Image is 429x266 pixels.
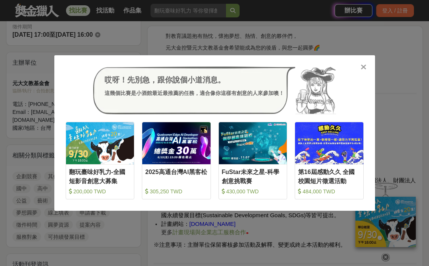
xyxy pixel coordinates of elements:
div: 第16屆感動久久 全國校園短片徵選活動 [298,168,360,185]
div: 484,000 TWD [298,188,360,195]
img: Cover Image [66,122,134,164]
div: 2025高通台灣AI黑客松 [145,168,208,185]
div: 430,000 TWD [222,188,284,195]
img: Avatar [295,67,336,114]
div: 翻玩臺味好乳力-全國短影音創意大募集 [69,168,131,185]
div: 哎呀！先別急，跟你說個小道消息。 [105,74,284,86]
img: Cover Image [219,122,287,164]
a: Cover Image第16屆感動久久 全國校園短片徵選活動 484,000 TWD [295,122,364,199]
a: Cover ImageFuStar未來之星-科學創意挑戰賽 430,000 TWD [218,122,288,199]
div: 這幾個比賽是小酒館最近最推薦的任務，適合像你這樣有創意的人來參加噢！ [105,89,284,97]
div: FuStar未來之星-科學創意挑戰賽 [222,168,284,185]
a: Cover Image2025高通台灣AI黑客松 305,250 TWD [142,122,211,199]
div: 305,250 TWD [145,188,208,195]
div: 200,000 TWD [69,188,131,195]
a: Cover Image翻玩臺味好乳力-全國短影音創意大募集 200,000 TWD [66,122,135,199]
img: Cover Image [295,122,363,164]
img: Cover Image [142,122,211,164]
